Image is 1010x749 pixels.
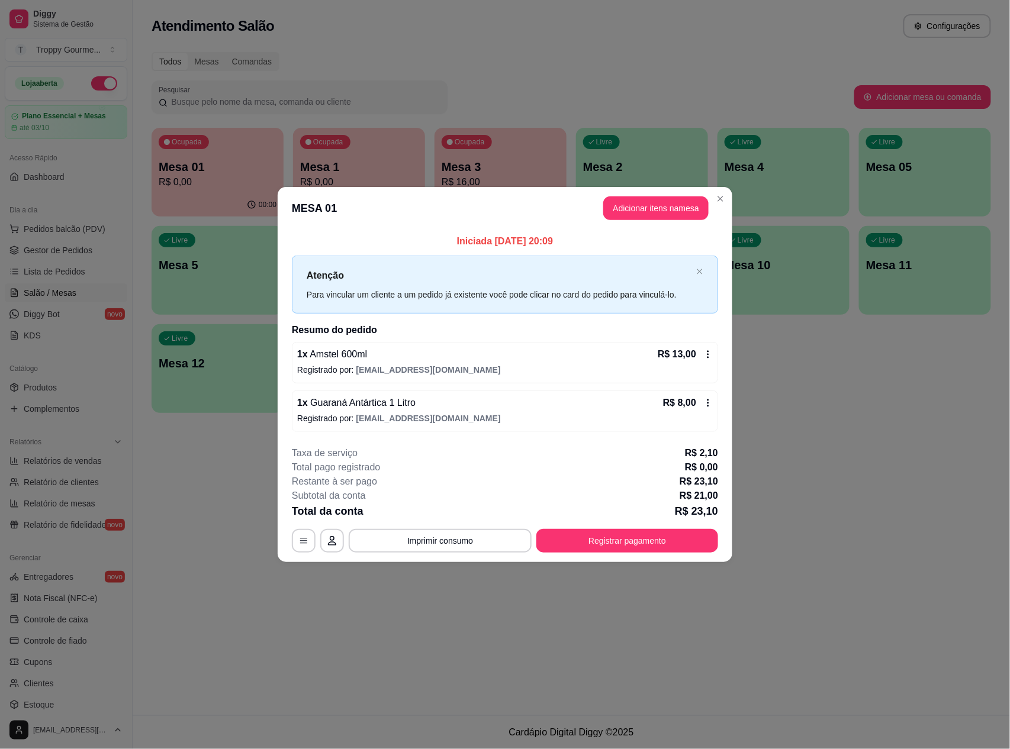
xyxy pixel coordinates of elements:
[297,364,713,376] p: Registrado por:
[297,347,367,361] p: 1 x
[658,347,696,361] p: R$ 13,00
[536,529,718,553] button: Registrar pagamento
[292,503,364,519] p: Total da conta
[696,268,703,275] span: close
[297,412,713,424] p: Registrado por:
[292,489,366,503] p: Subtotal da conta
[356,414,501,423] span: [EMAIL_ADDRESS][DOMAIN_NAME]
[292,460,380,474] p: Total pago registrado
[307,268,691,283] p: Atenção
[680,489,718,503] p: R$ 21,00
[356,365,501,374] span: [EMAIL_ADDRESS][DOMAIN_NAME]
[603,196,709,220] button: Adicionar itens namesa
[292,446,358,460] p: Taxa de serviço
[349,529,532,553] button: Imprimir consumo
[292,474,377,489] p: Restante à ser pago
[292,234,718,248] p: Iniciada [DATE] 20:09
[307,288,691,301] div: Para vincular um cliente a um pedido já existente você pode clicar no card do pedido para vinculá...
[297,396,416,410] p: 1 x
[308,349,367,359] span: Amstel 600ml
[663,396,696,410] p: R$ 8,00
[685,446,718,460] p: R$ 2,10
[680,474,718,489] p: R$ 23,10
[675,503,718,519] p: R$ 23,10
[685,460,718,474] p: R$ 0,00
[278,187,732,230] header: MESA 01
[292,323,718,337] h2: Resumo do pedido
[308,398,416,408] span: Guaraná Antártica 1 Litro
[696,268,703,276] button: close
[711,189,730,208] button: Close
